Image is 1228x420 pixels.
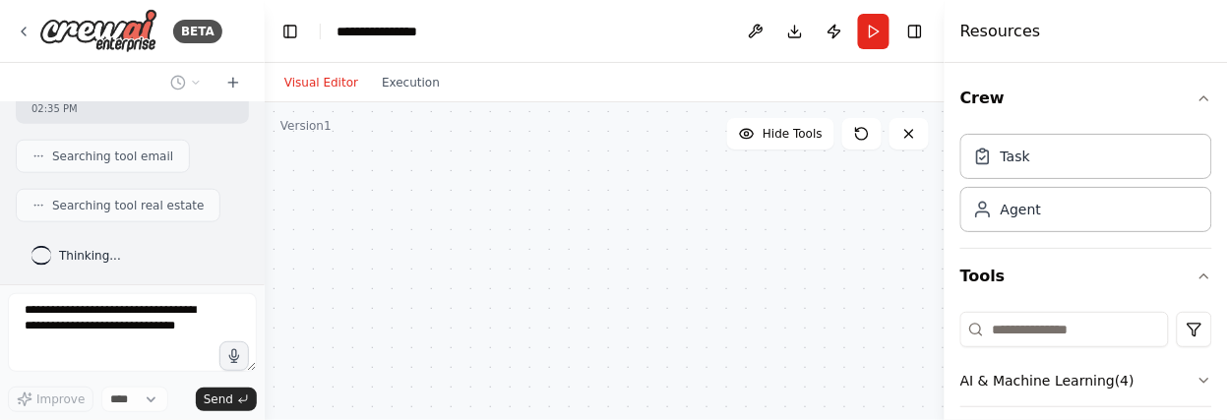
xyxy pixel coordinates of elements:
[960,126,1212,248] div: Crew
[36,391,85,407] span: Improve
[370,71,452,94] button: Execution
[173,20,222,43] div: BETA
[196,388,257,411] button: Send
[31,101,233,116] div: 02:35 PM
[273,71,370,94] button: Visual Editor
[39,9,157,53] img: Logo
[960,249,1212,304] button: Tools
[52,198,204,213] span: Searching tool real estate
[960,20,1041,43] h4: Resources
[337,22,434,41] nav: breadcrumb
[59,248,121,264] span: Thinking...
[727,118,834,150] button: Hide Tools
[219,341,249,371] button: Click to speak your automation idea
[901,18,929,45] button: Hide right sidebar
[8,293,257,372] textarea: To enrich screen reader interactions, please activate Accessibility in Grammarly extension settings
[162,71,210,94] button: Switch to previous chat
[217,71,249,94] button: Start a new chat
[8,387,93,412] button: Improve
[960,355,1212,406] button: AI & Machine Learning(4)
[763,126,823,142] span: Hide Tools
[204,391,233,407] span: Send
[280,118,332,134] div: Version 1
[960,71,1212,126] button: Crew
[1001,200,1041,219] div: Agent
[52,149,173,164] span: Searching tool email
[1001,147,1030,166] div: Task
[276,18,304,45] button: Hide left sidebar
